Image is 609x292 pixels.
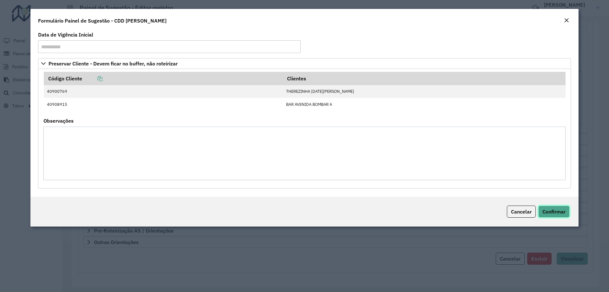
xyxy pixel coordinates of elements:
em: Fechar [564,18,569,23]
td: BAR AVENIDA BOMBAR A [283,98,566,111]
span: Preservar Cliente - Devem ficar no buffer, não roteirizar [49,61,178,66]
td: 40908915 [44,98,283,111]
a: Copiar [82,75,102,82]
button: Cancelar [507,206,536,218]
span: Confirmar [542,208,566,215]
a: Preservar Cliente - Devem ficar no buffer, não roteirizar [38,58,571,69]
td: THEREZINHA [DATE][PERSON_NAME] [283,85,566,98]
h4: Formulário Painel de Sugestão - CDD [PERSON_NAME] [38,17,167,24]
span: Cancelar [511,208,532,215]
label: Data de Vigência Inicial [38,31,93,38]
label: Observações [43,117,74,125]
th: Clientes [283,72,566,85]
td: 40900769 [44,85,283,98]
div: Preservar Cliente - Devem ficar no buffer, não roteirizar [38,69,571,188]
button: Confirmar [538,206,570,218]
th: Código Cliente [44,72,283,85]
button: Close [562,17,571,25]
